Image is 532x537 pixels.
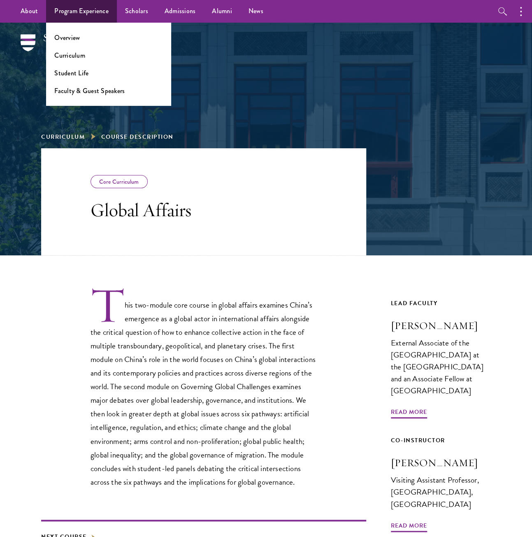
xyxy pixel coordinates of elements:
[391,435,491,525] a: Co-Instructor [PERSON_NAME] Visiting Assistant Professor, [GEOGRAPHIC_DATA], [GEOGRAPHIC_DATA] Re...
[91,198,317,222] h3: Global Affairs
[391,298,491,308] div: Lead Faculty
[101,133,174,141] span: Course Description
[391,456,491,470] h3: [PERSON_NAME]
[54,51,85,60] a: Curriculum
[41,133,85,141] a: Curriculum
[391,319,491,333] h3: [PERSON_NAME]
[391,521,427,533] span: Read More
[91,286,317,489] p: This two-module core course in global affairs examines China’s emergence as a global actor in int...
[54,33,80,42] a: Overview
[91,175,148,188] div: Core Curriculum
[391,435,491,446] div: Co-Instructor
[391,337,491,397] div: External Associate of the [GEOGRAPHIC_DATA] at the [GEOGRAPHIC_DATA] and an Associate Fellow at [...
[54,86,125,96] a: Faculty & Guest Speakers
[391,407,427,420] span: Read More
[391,474,491,510] div: Visiting Assistant Professor, [GEOGRAPHIC_DATA], [GEOGRAPHIC_DATA]
[391,298,491,413] a: Lead Faculty [PERSON_NAME] External Associate of the [GEOGRAPHIC_DATA] at the [GEOGRAPHIC_DATA] a...
[54,68,88,78] a: Student Life
[21,34,107,63] img: Schwarzman Scholars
